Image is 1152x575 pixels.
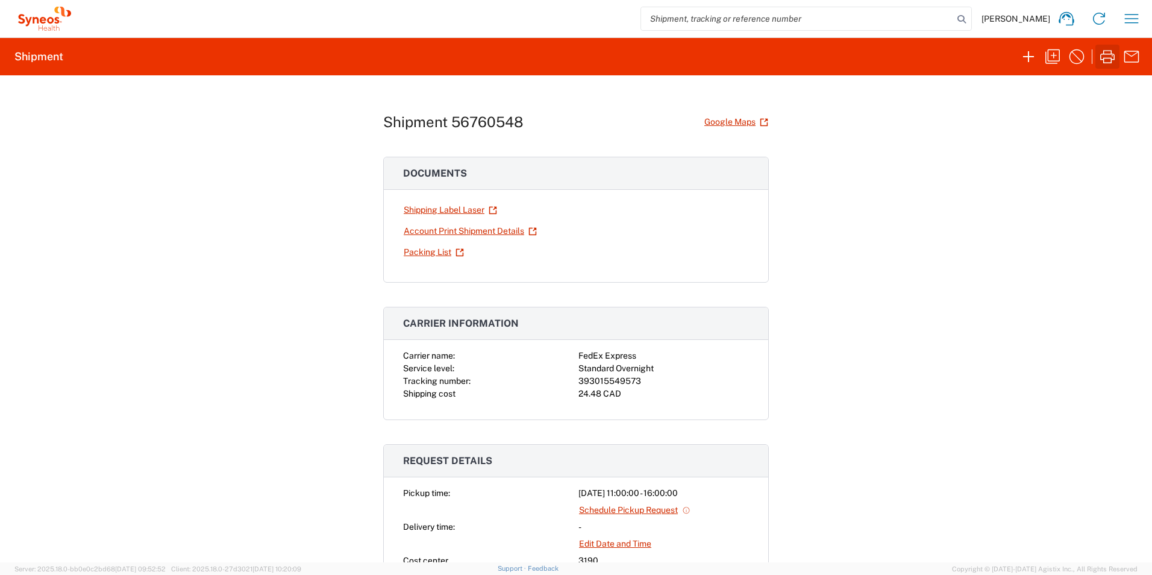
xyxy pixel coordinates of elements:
span: Carrier information [403,318,519,329]
h1: Shipment 56760548 [383,113,524,131]
div: Standard Overnight [578,362,749,375]
span: [PERSON_NAME] [981,13,1050,24]
span: Documents [403,168,467,179]
div: 24.48 CAD [578,388,749,400]
span: Client: 2025.18.0-27d3021 [171,565,301,573]
div: [DATE] 11:00:00 - 16:00:00 [578,487,749,500]
h2: Shipment [14,49,63,64]
span: [DATE] 09:52:52 [115,565,166,573]
a: Edit Date and Time [578,533,652,555]
div: FedEx Express [578,350,749,362]
span: Carrier name: [403,351,455,360]
a: Support [498,565,528,572]
span: Server: 2025.18.0-bb0e0c2bd68 [14,565,166,573]
a: Shipping Label Laser [403,200,498,221]
a: Packing List [403,242,465,263]
span: Shipping cost [403,389,455,398]
div: 3190 [578,555,749,567]
input: Shipment, tracking or reference number [641,7,953,30]
span: Service level: [403,363,454,373]
a: Google Maps [704,112,769,133]
span: Cost center [403,556,448,565]
div: 393015549573 [578,375,749,388]
span: Pickup time: [403,488,450,498]
span: [DATE] 10:20:09 [252,565,301,573]
span: Delivery time: [403,522,455,532]
a: Account Print Shipment Details [403,221,537,242]
span: Request details [403,455,492,467]
a: Schedule Pickup Request [578,500,691,521]
span: Tracking number: [403,376,471,386]
a: Feedback [528,565,559,572]
div: - [578,521,749,533]
span: Copyright © [DATE]-[DATE] Agistix Inc., All Rights Reserved [952,564,1138,574]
